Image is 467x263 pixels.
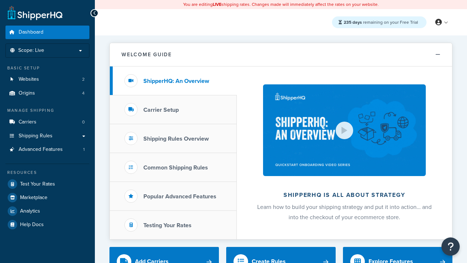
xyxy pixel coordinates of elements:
[143,136,209,142] h3: Shipping Rules Overview
[19,133,53,139] span: Shipping Rules
[257,203,432,221] span: Learn how to build your shipping strategy and put it into action… and into the checkout of your e...
[143,164,208,171] h3: Common Shipping Rules
[19,90,35,96] span: Origins
[441,237,460,256] button: Open Resource Center
[5,205,89,218] a: Analytics
[110,43,452,66] button: Welcome Guide
[213,1,221,8] b: LIVE
[19,76,39,83] span: Websites
[5,115,89,129] li: Carriers
[5,191,89,204] a: Marketplace
[5,73,89,86] a: Websites2
[143,78,209,84] h3: ShipperHQ: An Overview
[344,19,362,26] strong: 235 days
[256,192,433,198] h2: ShipperHQ is all about strategy
[83,146,85,153] span: 1
[121,52,172,57] h2: Welcome Guide
[5,87,89,100] li: Origins
[5,87,89,100] a: Origins4
[263,84,426,176] img: ShipperHQ is all about strategy
[18,47,44,54] span: Scope: Live
[143,222,192,229] h3: Testing Your Rates
[20,195,47,201] span: Marketplace
[82,90,85,96] span: 4
[19,29,43,35] span: Dashboard
[5,169,89,176] div: Resources
[5,73,89,86] li: Websites
[82,119,85,125] span: 0
[19,146,63,153] span: Advanced Features
[143,193,216,200] h3: Popular Advanced Features
[5,115,89,129] a: Carriers0
[5,143,89,156] a: Advanced Features1
[5,218,89,231] a: Help Docs
[5,26,89,39] a: Dashboard
[143,107,179,113] h3: Carrier Setup
[20,222,44,228] span: Help Docs
[5,65,89,71] div: Basic Setup
[5,178,89,191] a: Test Your Rates
[19,119,36,125] span: Carriers
[5,143,89,156] li: Advanced Features
[20,181,55,187] span: Test Your Rates
[5,129,89,143] a: Shipping Rules
[82,76,85,83] span: 2
[5,107,89,114] div: Manage Shipping
[344,19,418,26] span: remaining on your Free Trial
[20,208,40,214] span: Analytics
